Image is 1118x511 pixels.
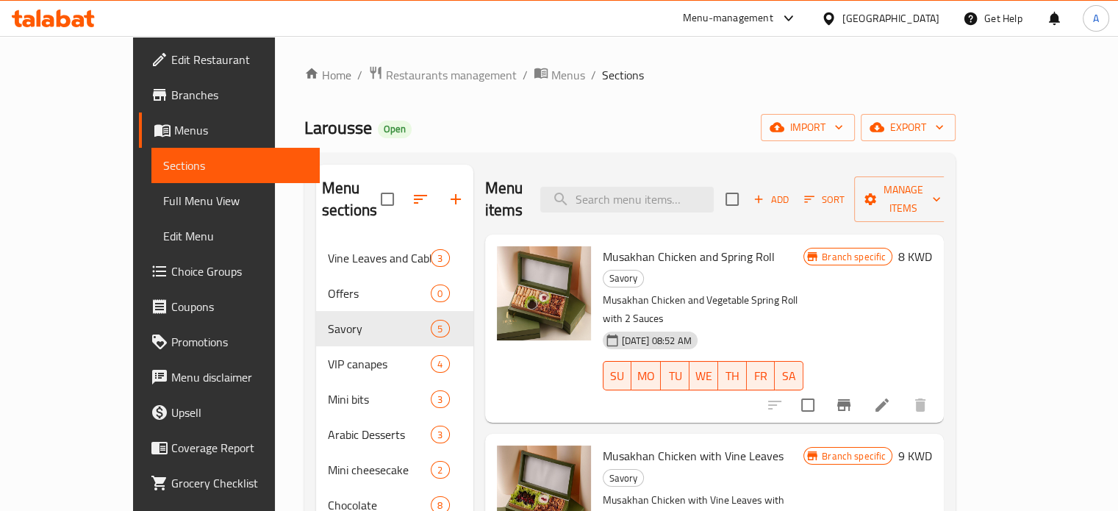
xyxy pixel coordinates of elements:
[718,361,747,390] button: TH
[873,396,891,414] a: Edit menu item
[795,188,854,211] span: Sort items
[171,404,308,421] span: Upsell
[139,395,320,430] a: Upsell
[171,262,308,280] span: Choice Groups
[603,445,784,467] span: Musakhan Chicken with Vine Leaves
[761,114,855,141] button: import
[139,324,320,360] a: Promotions
[316,276,473,311] div: Offers0
[431,428,448,442] span: 3
[753,365,770,387] span: FR
[431,426,449,443] div: items
[603,270,643,287] span: Savory
[328,426,431,443] span: Arabic Desserts
[775,361,803,390] button: SA
[139,465,320,501] a: Grocery Checklist
[748,188,795,211] span: Add item
[139,254,320,289] a: Choice Groups
[781,365,798,387] span: SA
[431,355,449,373] div: items
[603,246,775,268] span: Musakhan Chicken and Spring Roll
[816,449,892,463] span: Branch specific
[431,251,448,265] span: 3
[551,66,585,84] span: Menus
[151,183,320,218] a: Full Menu View
[816,250,892,264] span: Branch specific
[328,390,431,408] div: Mini bits
[316,452,473,487] div: Mini cheesecake2
[431,461,449,479] div: items
[328,249,431,267] span: Vine Leaves and Cabbage
[603,270,644,287] div: Savory
[431,320,449,337] div: items
[322,177,381,221] h2: Menu sections
[603,361,632,390] button: SU
[661,361,689,390] button: TU
[747,361,775,390] button: FR
[139,112,320,148] a: Menus
[637,365,655,387] span: MO
[861,114,956,141] button: export
[171,474,308,492] span: Grocery Checklist
[386,66,517,84] span: Restaurants management
[151,148,320,183] a: Sections
[431,322,448,336] span: 5
[603,469,644,487] div: Savory
[695,365,712,387] span: WE
[842,10,939,26] div: [GEOGRAPHIC_DATA]
[683,10,773,27] div: Menu-management
[431,357,448,371] span: 4
[357,66,362,84] li: /
[792,390,823,421] span: Select to update
[328,320,431,337] span: Savory
[403,182,438,217] span: Sort sections
[431,463,448,477] span: 2
[689,361,718,390] button: WE
[800,188,848,211] button: Sort
[748,188,795,211] button: Add
[316,417,473,452] div: Arabic Desserts3
[872,118,944,137] span: export
[139,289,320,324] a: Coupons
[431,287,448,301] span: 0
[431,390,449,408] div: items
[854,176,953,222] button: Manage items
[304,65,956,85] nav: breadcrumb
[631,361,661,390] button: MO
[540,187,714,212] input: search
[903,387,938,423] button: delete
[431,285,449,302] div: items
[378,121,412,138] div: Open
[304,66,351,84] a: Home
[591,66,596,84] li: /
[163,192,308,210] span: Full Menu View
[304,111,372,144] span: Larousse
[773,118,843,137] span: import
[139,430,320,465] a: Coverage Report
[616,334,698,348] span: [DATE] 08:52 AM
[328,285,431,302] div: Offers
[724,365,741,387] span: TH
[171,51,308,68] span: Edit Restaurant
[316,382,473,417] div: Mini bits3
[171,368,308,386] span: Menu disclaimer
[751,191,791,208] span: Add
[368,65,517,85] a: Restaurants management
[316,311,473,346] div: Savory5
[603,291,804,328] p: Musakhan Chicken and Vegetable Spring Roll with 2 Sauces
[898,446,932,466] h6: 9 KWD
[328,461,431,479] span: Mini cheesecake
[378,123,412,135] span: Open
[139,360,320,395] a: Menu disclaimer
[171,439,308,457] span: Coverage Report
[431,393,448,407] span: 3
[609,365,626,387] span: SU
[497,246,591,340] img: Musakhan Chicken and Spring Roll
[485,177,523,221] h2: Menu items
[316,240,473,276] div: Vine Leaves and Cabbage3
[603,470,643,487] span: Savory
[171,333,308,351] span: Promotions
